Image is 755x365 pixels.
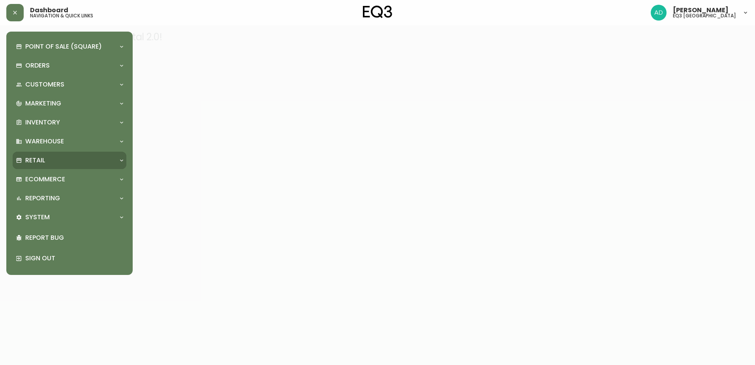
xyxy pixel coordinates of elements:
[13,133,126,150] div: Warehouse
[13,152,126,169] div: Retail
[13,95,126,112] div: Marketing
[651,5,667,21] img: 308eed972967e97254d70fe596219f44
[13,57,126,74] div: Orders
[13,190,126,207] div: Reporting
[13,228,126,248] div: Report Bug
[25,99,61,108] p: Marketing
[25,118,60,127] p: Inventory
[13,114,126,131] div: Inventory
[25,80,64,89] p: Customers
[30,13,93,18] h5: navigation & quick links
[363,6,392,18] img: logo
[673,13,736,18] h5: eq3 [GEOGRAPHIC_DATA]
[25,137,64,146] p: Warehouse
[13,76,126,93] div: Customers
[25,156,45,165] p: Retail
[25,254,123,263] p: Sign Out
[25,213,50,222] p: System
[30,7,68,13] span: Dashboard
[25,233,123,242] p: Report Bug
[13,38,126,55] div: Point of Sale (Square)
[25,42,102,51] p: Point of Sale (Square)
[25,194,60,203] p: Reporting
[13,248,126,269] div: Sign Out
[25,61,50,70] p: Orders
[673,7,729,13] span: [PERSON_NAME]
[13,209,126,226] div: System
[25,175,65,184] p: Ecommerce
[13,171,126,188] div: Ecommerce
